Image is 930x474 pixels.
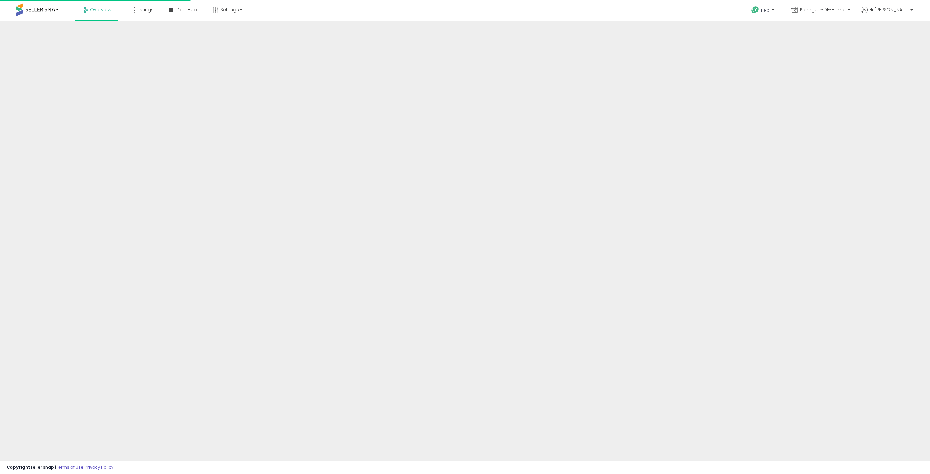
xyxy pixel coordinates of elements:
span: DataHub [176,7,197,13]
span: Overview [90,7,111,13]
span: Help [761,8,770,13]
span: Listings [137,7,154,13]
a: Hi [PERSON_NAME] [861,7,913,21]
span: Pennguin-DE-Home [800,7,846,13]
span: Hi [PERSON_NAME] [869,7,908,13]
i: Get Help [751,6,759,14]
a: Help [746,1,781,21]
